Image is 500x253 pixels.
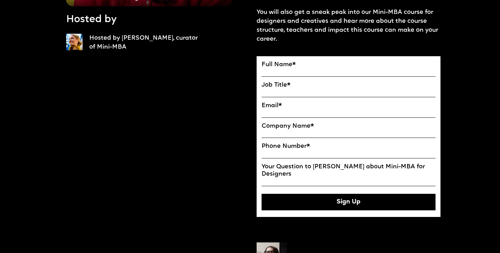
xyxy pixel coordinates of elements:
label: Full Name [262,61,436,68]
button: Sign Up [262,194,436,210]
label: Your Question to [PERSON_NAME] about Mini-MBA for Designers [262,163,436,178]
label: Phone Number [262,143,436,150]
p: Hosted by [66,13,117,27]
label: Email [262,102,436,109]
p: Hosted by [PERSON_NAME], curator of Mini-MBA [89,34,202,52]
label: Company Name [262,123,436,130]
label: Job Title [262,82,436,89]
